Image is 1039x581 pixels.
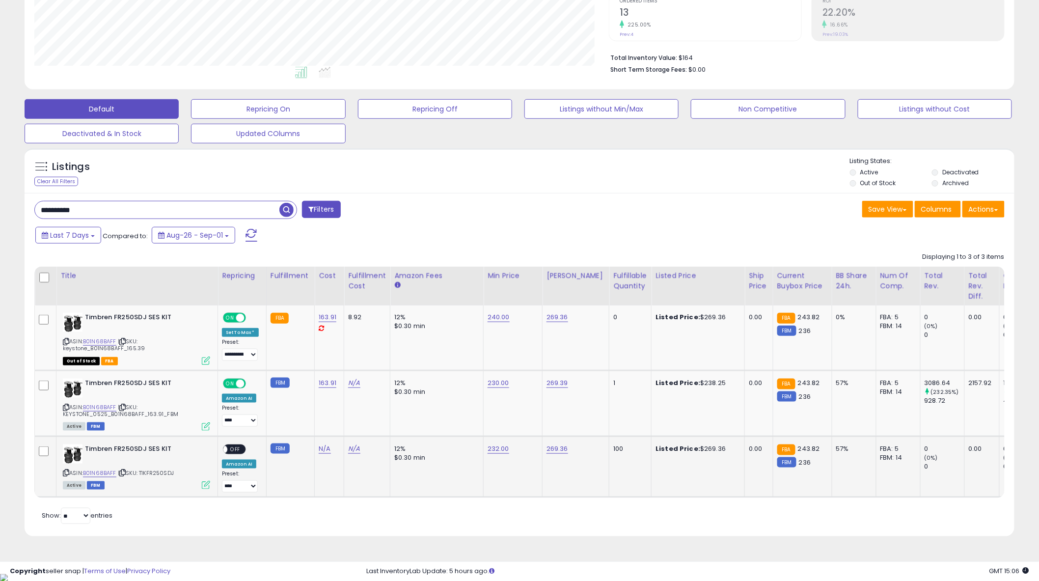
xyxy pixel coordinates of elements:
label: Deactivated [942,168,979,176]
div: 0 [925,331,964,339]
div: Amazon Fees [394,271,479,281]
span: 236 [799,326,811,335]
div: 1 [613,379,644,387]
small: 16.66% [827,21,848,28]
a: B01N68BAFF [83,403,116,412]
button: Columns [915,201,961,218]
li: $164 [610,51,997,63]
span: | SKU: KEYSTONE_0525_B01N68BAFF_163.91_FBM [63,403,178,418]
a: Terms of Use [84,566,126,576]
span: Columns [921,204,952,214]
span: ON [224,379,236,387]
a: B01N68BAFF [83,337,116,346]
div: 0.00 [969,444,992,453]
small: 225.00% [624,21,651,28]
div: Fulfillment Cost [348,271,386,291]
button: Actions [962,201,1005,218]
div: Set To Max * [222,328,259,337]
span: OFF [245,314,260,322]
small: (0%) [1004,322,1017,330]
button: Listings without Cost [858,99,1012,119]
div: Amazon AI [222,394,256,403]
div: FBA: 5 [880,313,913,322]
p: Listing States: [850,157,1014,166]
span: | SKU: keystone_B01N68BAFF_165.39 [63,337,145,352]
button: Default [25,99,179,119]
div: Num of Comp. [880,271,916,291]
div: 2157.92 [969,379,992,387]
a: 269.36 [547,444,568,454]
small: FBA [271,313,289,324]
div: Last InventoryLab Update: 5 hours ago. [367,567,1029,576]
img: 31kHA6cQJFL._SL40_.jpg [63,313,82,332]
small: FBM [271,443,290,454]
div: 0 [613,313,644,322]
div: FBM: 14 [880,387,913,396]
div: Clear All Filters [34,177,78,186]
div: 0 [925,313,964,322]
h5: Listings [52,160,90,174]
div: 0% [836,313,869,322]
span: OFF [227,445,243,453]
div: Amazon AI [222,460,256,469]
span: OFF [245,379,260,387]
small: FBA [777,444,795,455]
div: 8.92 [348,313,383,322]
a: 232.00 [488,444,509,454]
span: 2025-09-9 15:06 GMT [989,566,1029,576]
div: 928.72 [925,396,964,405]
a: Privacy Policy [127,566,170,576]
div: Ship Price [749,271,768,291]
img: 31kHA6cQJFL._SL40_.jpg [63,444,82,464]
small: FBA [777,379,795,389]
span: FBA [101,357,118,365]
span: Aug-26 - Sep-01 [166,230,223,240]
label: Out of Stock [860,179,896,187]
div: Preset: [222,470,259,493]
div: Displaying 1 to 3 of 3 items [923,252,1005,262]
div: BB Share 24h. [836,271,872,291]
div: $0.30 min [394,387,476,396]
small: FBM [777,326,796,336]
span: $0.00 [688,65,706,74]
div: Listed Price [656,271,740,281]
small: FBA [777,313,795,324]
button: Non Competitive [691,99,845,119]
div: 3086.64 [925,379,964,387]
button: Repricing On [191,99,345,119]
b: Listed Price: [656,378,700,387]
span: FBM [87,481,105,490]
small: (232.35%) [931,388,959,396]
div: 0.00 [749,444,765,453]
b: Timbren FR250SDJ SES KIT [85,379,204,390]
b: Listed Price: [656,444,700,453]
span: ON [224,314,236,322]
img: 31kHA6cQJFL._SL40_.jpg [63,379,82,398]
b: Short Term Storage Fees: [610,65,687,74]
span: 243.82 [798,312,820,322]
div: Total Rev. [925,271,960,291]
span: Last 7 Days [50,230,89,240]
div: Total Rev. Diff. [969,271,995,302]
div: 57% [836,444,869,453]
div: $238.25 [656,379,737,387]
div: 0 [925,444,964,453]
div: Repricing [222,271,262,281]
a: 163.91 [319,378,336,388]
div: 12% [394,444,476,453]
small: (0%) [1004,454,1017,462]
div: ASIN: [63,313,210,364]
a: 269.39 [547,378,568,388]
span: Compared to: [103,231,148,241]
span: 236 [799,392,811,401]
small: FBM [271,378,290,388]
span: | SKU: T1KFR250SDJ [118,469,174,477]
div: Fulfillment [271,271,310,281]
div: $269.36 [656,313,737,322]
div: Current Buybox Price [777,271,828,291]
span: 236 [799,458,811,467]
div: 57% [836,379,869,387]
div: FBA: 5 [880,444,913,453]
a: 163.91 [319,312,336,322]
div: 0.00 [749,313,765,322]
